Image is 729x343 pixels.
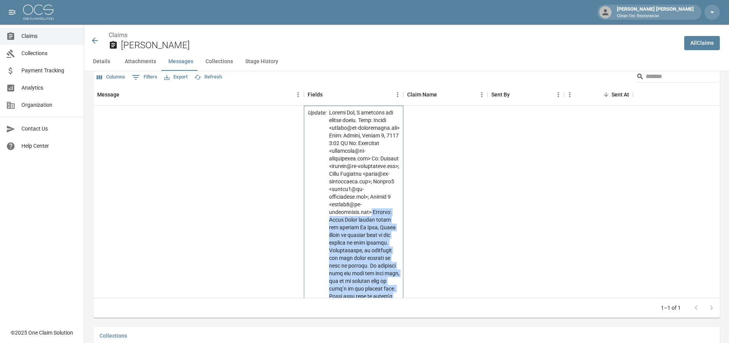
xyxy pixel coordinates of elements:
[407,84,437,105] div: Claim Name
[21,49,78,57] span: Collections
[21,84,78,92] span: Analytics
[109,31,678,40] nav: breadcrumb
[392,89,403,100] button: Menu
[162,71,189,83] button: Export
[437,89,448,100] button: Sort
[23,5,54,20] img: ocs-logo-white-transparent.png
[162,52,199,71] button: Messages
[93,84,304,105] div: Message
[488,84,564,105] div: Sent By
[199,52,239,71] button: Collections
[601,89,612,100] button: Sort
[5,5,20,20] button: open drawer
[304,84,403,105] div: Fields
[617,13,694,20] p: Clean-Tec Restoration
[510,89,520,100] button: Sort
[292,89,304,100] button: Menu
[636,70,718,84] div: Search
[84,52,119,71] button: Details
[130,71,159,83] button: Show filters
[192,71,224,83] button: Refresh
[11,329,73,336] div: © 2025 One Claim Solution
[95,71,127,83] button: Select columns
[684,36,720,50] a: AllClaims
[84,52,729,71] div: anchor tabs
[308,84,323,105] div: Fields
[403,84,488,105] div: Claim Name
[21,142,78,150] span: Help Center
[21,32,78,40] span: Claims
[239,52,284,71] button: Stage History
[121,40,678,51] h2: [PERSON_NAME]
[612,84,629,105] div: Sent At
[614,5,697,19] div: [PERSON_NAME] [PERSON_NAME]
[564,89,576,100] button: Menu
[21,67,78,75] span: Payment Tracking
[476,89,488,100] button: Menu
[21,101,78,109] span: Organization
[119,89,130,100] button: Sort
[491,84,510,105] div: Sent By
[661,304,681,312] p: 1–1 of 1
[564,84,633,105] div: Sent At
[97,84,119,105] div: Message
[119,52,162,71] button: Attachments
[109,31,127,39] a: Claims
[323,89,333,100] button: Sort
[21,125,78,133] span: Contact Us
[553,89,564,100] button: Menu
